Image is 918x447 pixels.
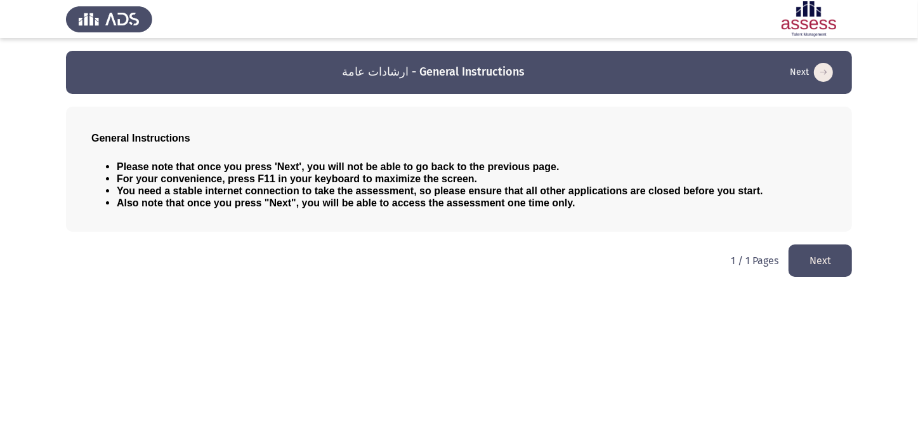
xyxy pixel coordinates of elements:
span: You need a stable internet connection to take the assessment, so please ensure that all other app... [117,185,763,196]
span: Please note that once you press 'Next', you will not be able to go back to the previous page. [117,161,560,172]
span: Also note that once you press "Next", you will be able to access the assessment one time only. [117,197,575,208]
span: For your convenience, press F11 in your keyboard to maximize the screen. [117,173,477,184]
img: Assess Talent Management logo [66,1,152,37]
span: General Instructions [91,133,190,143]
button: load next page [786,62,837,83]
p: 1 / 1 Pages [731,255,778,267]
h3: ارشادات عامة - General Instructions [343,64,525,80]
img: Assessment logo of ASSESS Employability - EBI [766,1,852,37]
button: load next page [789,244,852,277]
